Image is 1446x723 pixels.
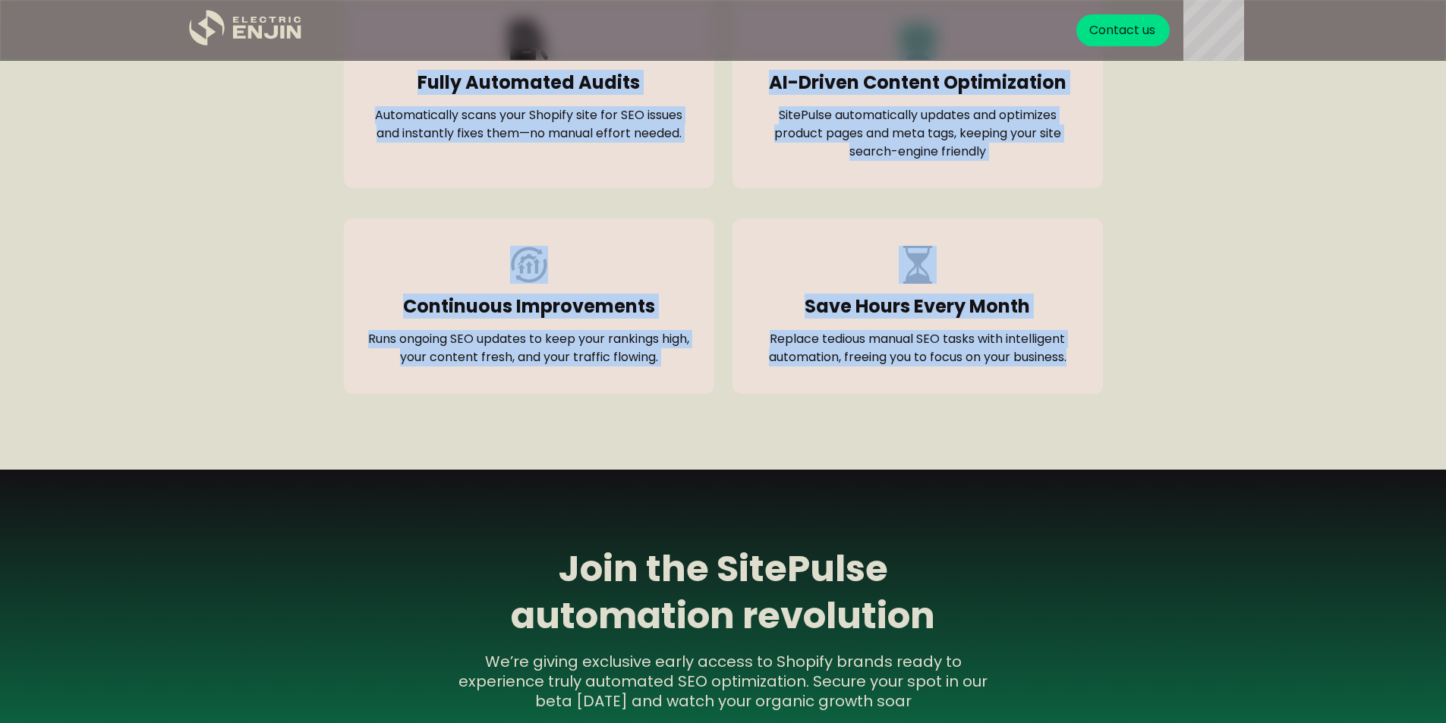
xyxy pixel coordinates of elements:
a: home [189,10,303,52]
div: Automatically scans your Shopify site for SEO issues and instantly fixes them—no manual effort ne... [368,106,690,143]
strong: Continuous Improvements [403,294,655,319]
div: Runs ongoing SEO updates to keep your rankings high, your content fresh, and your traffic flowing. [368,330,690,366]
div: Replace tedious manual SEO tasks with intelligent automation, freeing you to focus on your business. [757,330,1079,366]
a: Contact us [1076,14,1170,46]
strong: Save Hours Every Month [805,294,1030,319]
div: We’re giving exclusive early access to Shopify brands ready to experience truly automated SEO opt... [458,652,989,711]
div: SitePulse automatically updates and optimizes product pages and meta tags, keeping your site sear... [757,106,1079,161]
strong: Fully Automated Audits [417,70,640,95]
div: Contact us [1089,21,1155,39]
strong: Join the SitePulse automation revolution [511,543,935,641]
strong: AI-Driven Content Optimization [769,70,1066,95]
